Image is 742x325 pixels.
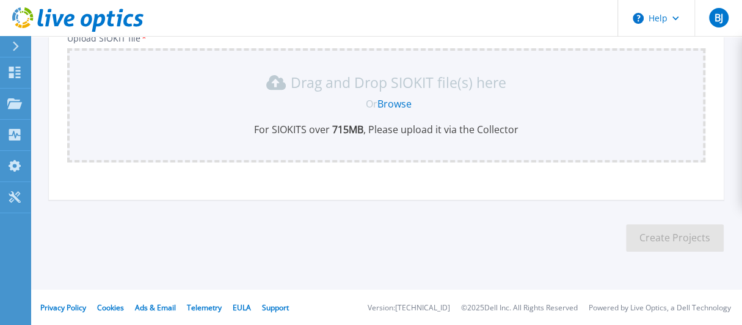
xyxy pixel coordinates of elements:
a: Cookies [97,302,124,313]
a: Ads & Email [135,302,176,313]
a: Privacy Policy [40,302,86,313]
li: © 2025 Dell Inc. All Rights Reserved [461,304,578,312]
span: Or [366,97,377,111]
button: Create Projects [626,224,724,252]
li: Powered by Live Optics, a Dell Technology [589,304,731,312]
b: 715 MB [330,123,363,136]
p: For SIOKITS over , Please upload it via the Collector [75,123,698,136]
li: Version: [TECHNICAL_ID] [368,304,450,312]
a: Telemetry [187,302,222,313]
a: Support [262,302,289,313]
a: Browse [377,97,412,111]
div: Drag and Drop SIOKIT file(s) here OrBrowseFor SIOKITS over 715MB, Please upload it via the Collector [75,73,698,136]
p: Drag and Drop SIOKIT file(s) here [291,76,506,89]
p: Upload SIOKIT file [67,34,705,43]
span: BJ [714,13,722,23]
a: EULA [233,302,251,313]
